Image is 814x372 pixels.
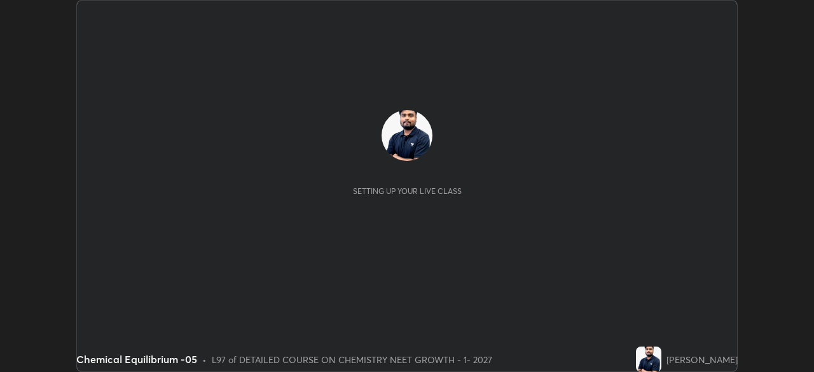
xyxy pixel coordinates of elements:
div: L97 of DETAILED COURSE ON CHEMISTRY NEET GROWTH - 1- 2027 [212,353,492,366]
div: [PERSON_NAME] [666,353,738,366]
img: d3afc91c8d51471cb35968126d237139.jpg [382,110,432,161]
div: • [202,353,207,366]
img: d3afc91c8d51471cb35968126d237139.jpg [636,347,661,372]
div: Setting up your live class [353,186,462,196]
div: Chemical Equilibrium -05 [76,352,197,367]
